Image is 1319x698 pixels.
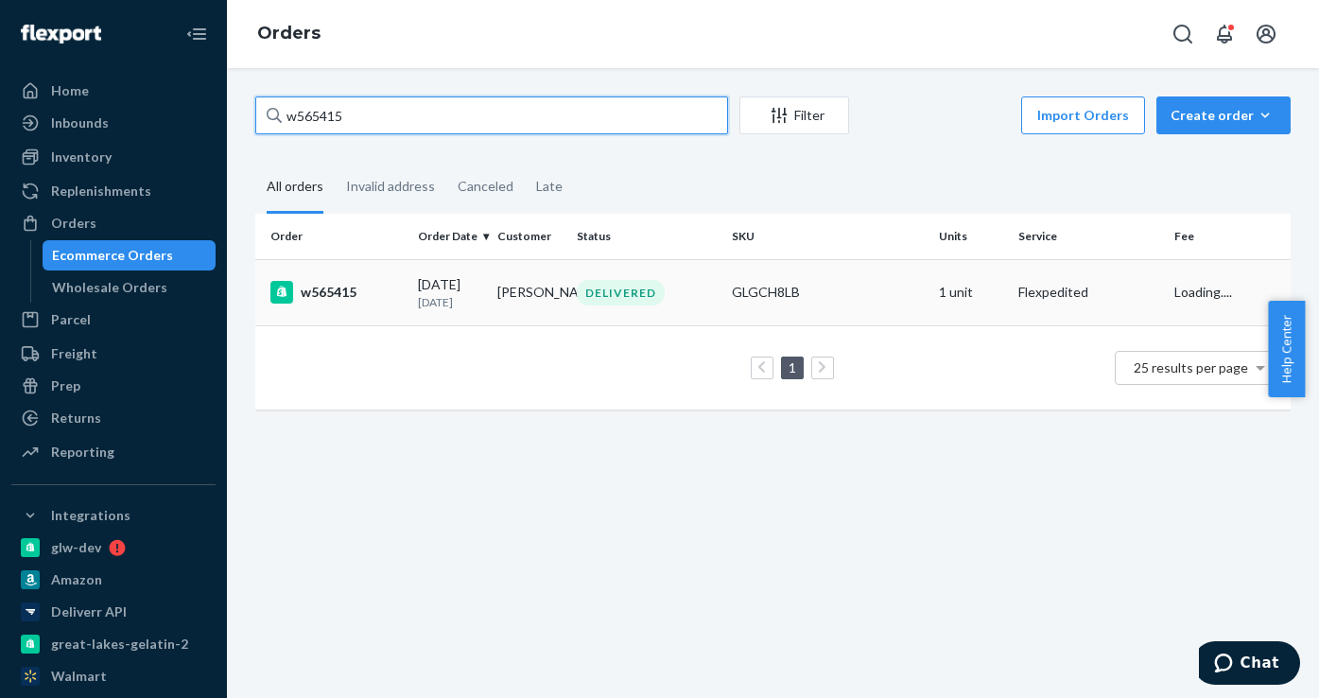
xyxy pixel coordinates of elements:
a: Inventory [11,142,216,172]
iframe: Opens a widget where you can chat to one of our agents [1199,641,1300,689]
button: Filter [739,96,849,134]
div: Amazon [51,570,102,589]
th: Units [931,214,1011,259]
button: Help Center [1268,301,1305,397]
div: Deliverr API [51,602,127,621]
div: Inbounds [51,113,109,132]
div: Returns [51,409,101,428]
a: Ecommerce Orders [43,240,217,270]
p: [DATE] [418,294,482,310]
th: Order [255,214,410,259]
a: Deliverr API [11,597,216,627]
div: Parcel [51,310,91,329]
div: Create order [1171,106,1276,125]
a: Wholesale Orders [43,272,217,303]
a: Replenishments [11,176,216,206]
div: Replenishments [51,182,151,201]
a: Home [11,76,216,106]
div: Wholesale Orders [52,278,167,297]
div: All orders [267,162,323,214]
td: [PERSON_NAME] [490,259,569,325]
a: Freight [11,339,216,369]
th: SKU [724,214,931,259]
div: Inventory [51,148,112,166]
div: Integrations [51,506,130,525]
div: Filter [740,106,848,125]
span: 25 results per page [1134,359,1248,375]
a: Reporting [11,437,216,467]
input: Search orders [255,96,728,134]
div: Late [536,162,563,211]
a: great-lakes-gelatin-2 [11,629,216,659]
div: Prep [51,376,80,395]
button: Create order [1156,96,1291,134]
button: Import Orders [1021,96,1145,134]
a: Returns [11,403,216,433]
ol: breadcrumbs [242,7,336,61]
a: Orders [257,23,321,44]
div: GLGCH8LB [732,283,924,302]
a: Prep [11,371,216,401]
div: Walmart [51,667,107,686]
button: Close Navigation [178,15,216,53]
th: Fee [1167,214,1291,259]
img: Flexport logo [21,25,101,44]
div: glw-dev [51,538,101,557]
div: DELIVERED [577,280,665,305]
a: Orders [11,208,216,238]
p: Flexpedited [1018,283,1158,302]
td: 1 unit [931,259,1011,325]
div: Ecommerce Orders [52,246,173,265]
div: Canceled [458,162,513,211]
div: Home [51,81,89,100]
button: Open Search Box [1164,15,1202,53]
div: Customer [497,228,562,244]
div: [DATE] [418,275,482,310]
a: Inbounds [11,108,216,138]
div: w565415 [270,281,403,304]
div: great-lakes-gelatin-2 [51,635,188,654]
a: Page 1 is your current page [785,359,800,375]
td: Loading.... [1167,259,1291,325]
th: Order Date [410,214,490,259]
a: glw-dev [11,532,216,563]
button: Integrations [11,500,216,531]
th: Service [1011,214,1166,259]
a: Parcel [11,305,216,335]
div: Invalid address [346,162,435,211]
a: Walmart [11,661,216,691]
a: Amazon [11,565,216,595]
button: Open account menu [1247,15,1285,53]
button: Open notifications [1206,15,1243,53]
div: Orders [51,214,96,233]
div: Reporting [51,443,114,462]
th: Status [569,214,724,259]
div: Freight [51,344,97,363]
